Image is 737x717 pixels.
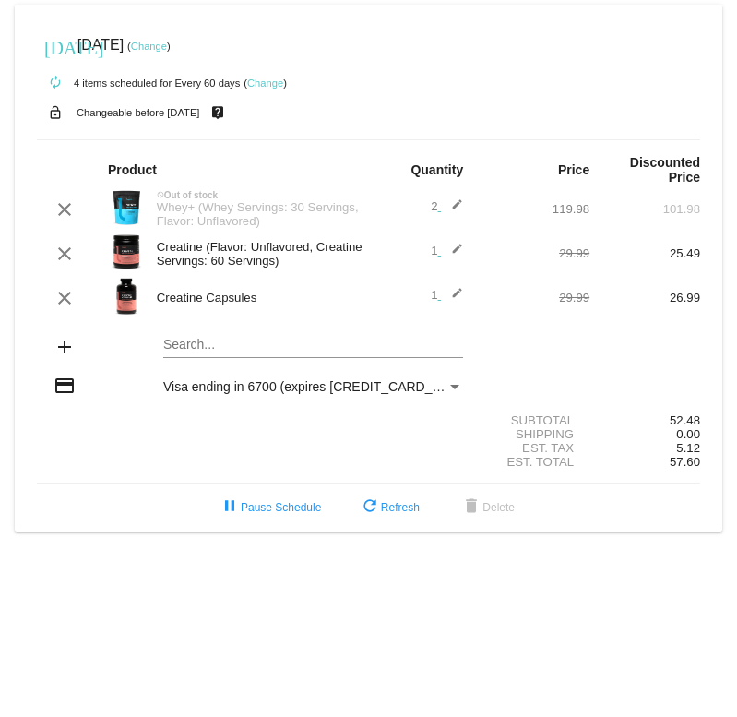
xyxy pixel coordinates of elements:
[108,162,157,177] strong: Product
[53,375,76,397] mat-icon: credit_card
[148,200,369,228] div: Whey+ (Whey Servings: 30 Servings, Flavor: Unflavored)
[479,455,589,469] div: Est. Total
[431,288,463,302] span: 1
[53,198,76,221] mat-icon: clear
[44,101,66,125] mat-icon: lock_open
[344,491,434,524] button: Refresh
[53,243,76,265] mat-icon: clear
[589,202,700,216] div: 101.98
[247,78,283,89] a: Change
[163,379,472,394] span: Visa ending in 6700 (expires [CREDIT_CARD_DATA])
[219,496,241,519] mat-icon: pause
[53,287,76,309] mat-icon: clear
[479,441,589,455] div: Est. Tax
[148,291,369,305] div: Creatine Capsules
[479,246,589,260] div: 29.99
[410,162,463,177] strong: Quantity
[676,441,700,455] span: 5.12
[53,336,76,358] mat-icon: add
[127,41,171,52] small: ( )
[460,501,515,514] span: Delete
[157,191,164,198] mat-icon: not_interested
[77,107,200,118] small: Changeable before [DATE]
[479,202,589,216] div: 119.98
[431,199,463,213] span: 2
[441,287,463,309] mat-icon: edit
[479,291,589,305] div: 29.99
[219,501,321,514] span: Pause Schedule
[148,240,369,268] div: Creatine (Flavor: Unflavored, Creatine Servings: 60 Servings)
[163,338,463,353] input: Search...
[460,496,482,519] mat-icon: delete
[670,455,700,469] span: 57.60
[479,413,589,427] div: Subtotal
[37,78,240,89] small: 4 items scheduled for Every 60 days
[359,501,420,514] span: Refresh
[359,496,381,519] mat-icon: refresh
[441,198,463,221] mat-icon: edit
[446,491,529,524] button: Delete
[131,41,167,52] a: Change
[441,243,463,265] mat-icon: edit
[207,101,229,125] mat-icon: live_help
[676,427,700,441] span: 0.00
[589,246,700,260] div: 25.49
[244,78,287,89] small: ( )
[44,35,66,57] mat-icon: [DATE]
[558,162,589,177] strong: Price
[108,189,145,226] img: Image-1-Carousel-Whey-2lb-Unflavored-no-badge-Transp.png
[108,278,145,315] img: Image-1-Creatine-Capsules-1000x1000-Transp.png
[108,233,145,270] img: Image-1-Carousel-Creatine-60S-1000x1000-Transp.png
[148,190,369,200] div: Out of stock
[44,72,66,94] mat-icon: autorenew
[163,379,463,394] mat-select: Payment Method
[479,427,589,441] div: Shipping
[204,491,336,524] button: Pause Schedule
[630,155,700,185] strong: Discounted Price
[589,291,700,305] div: 26.99
[431,244,463,257] span: 1
[589,413,700,427] div: 52.48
